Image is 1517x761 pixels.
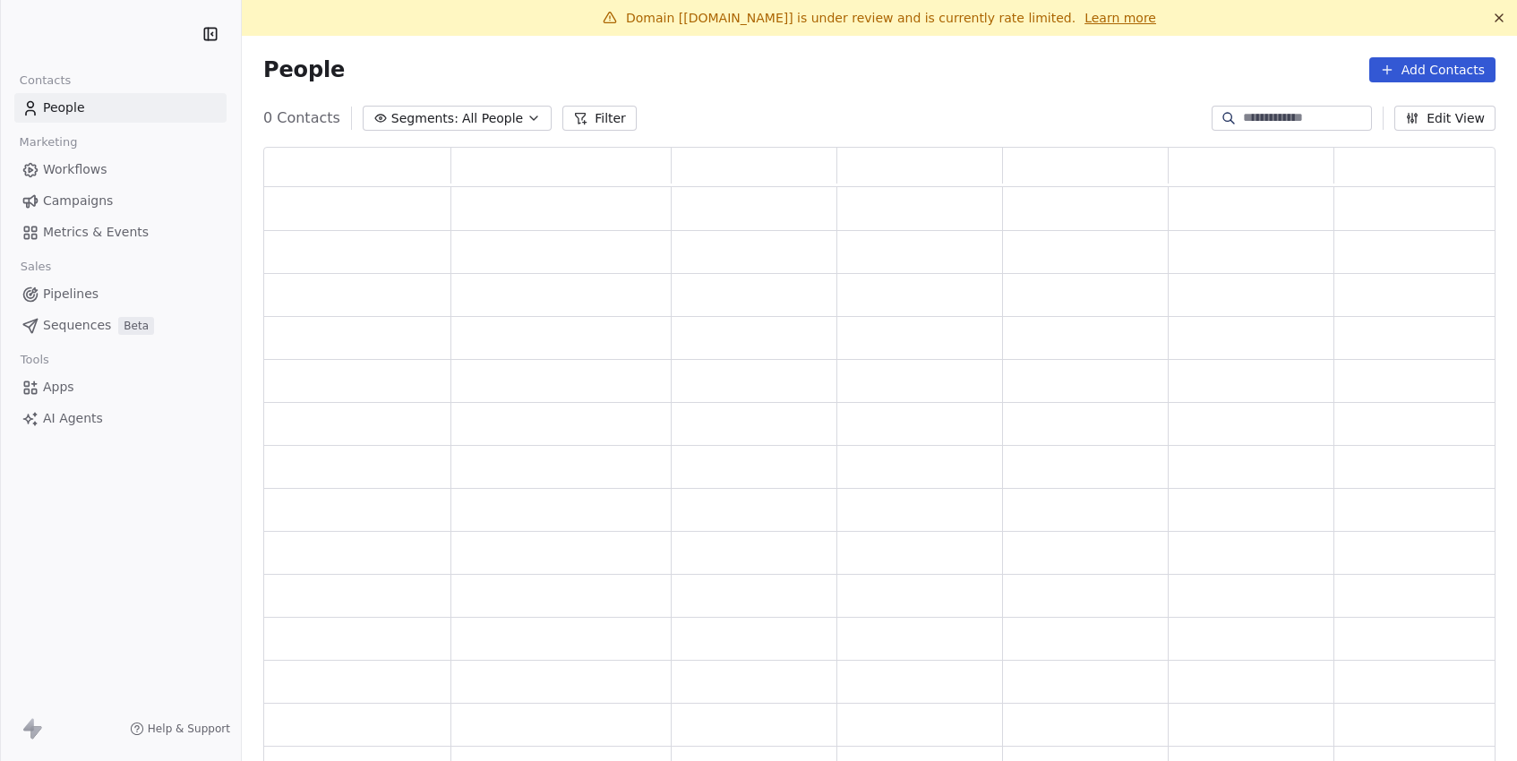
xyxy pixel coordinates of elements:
[626,11,1076,25] span: Domain [[DOMAIN_NAME]] is under review and is currently rate limited.
[148,722,230,736] span: Help & Support
[118,317,154,335] span: Beta
[13,253,59,280] span: Sales
[43,98,85,117] span: People
[14,404,227,433] a: AI Agents
[1369,57,1496,82] button: Add Contacts
[12,129,85,156] span: Marketing
[43,160,107,179] span: Workflows
[130,722,230,736] a: Help & Support
[462,109,523,128] span: All People
[263,56,345,83] span: People
[14,372,227,402] a: Apps
[14,186,227,216] a: Campaigns
[391,109,459,128] span: Segments:
[14,279,227,309] a: Pipelines
[43,223,149,242] span: Metrics & Events
[1394,106,1496,131] button: Edit View
[263,107,340,129] span: 0 Contacts
[14,218,227,247] a: Metrics & Events
[12,67,79,94] span: Contacts
[43,378,74,397] span: Apps
[1084,9,1156,27] a: Learn more
[14,93,227,123] a: People
[13,346,56,373] span: Tools
[14,311,227,340] a: SequencesBeta
[14,155,227,184] a: Workflows
[43,192,113,210] span: Campaigns
[43,316,111,335] span: Sequences
[43,409,103,428] span: AI Agents
[562,106,637,131] button: Filter
[43,285,99,304] span: Pipelines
